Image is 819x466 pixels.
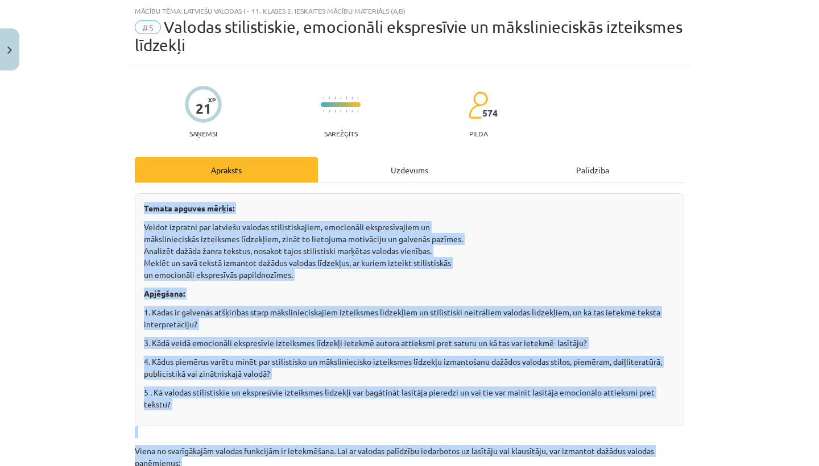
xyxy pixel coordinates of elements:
[334,110,336,113] img: icon-short-line-57e1e144782c952c97e751825c79c345078a6d821885a25fce030b3d8c18986b.svg
[351,110,353,113] img: icon-short-line-57e1e144782c952c97e751825c79c345078a6d821885a25fce030b3d8c18986b.svg
[346,110,347,113] img: icon-short-line-57e1e144782c952c97e751825c79c345078a6d821885a25fce030b3d8c18986b.svg
[501,157,684,182] div: Palīdzība
[144,306,675,330] p: 1. Kādas ir galvenās atšķirības starp mākslinieciskajiem izteiksmes līdzekļiem un stilistiski nei...
[144,203,234,213] strong: Temata apguves mērķis:
[329,97,330,99] img: icon-short-line-57e1e144782c952c97e751825c79c345078a6d821885a25fce030b3d8c18986b.svg
[469,130,487,138] p: pilda
[135,18,682,55] span: Valodas stilistiskie, emocionāli ekspresīvie un mākslinieciskās izteiksmes līdzekļi
[144,288,185,298] strong: Apjēgšana:
[334,97,336,99] img: icon-short-line-57e1e144782c952c97e751825c79c345078a6d821885a25fce030b3d8c18986b.svg
[357,110,358,113] img: icon-short-line-57e1e144782c952c97e751825c79c345078a6d821885a25fce030b3d8c18986b.svg
[208,97,216,103] span: XP
[135,20,161,34] span: #5
[196,101,212,116] div: 21
[324,130,358,138] p: Sarežģīts
[144,337,675,349] p: 3. Kādā veidā emocionāli ekspresīvie izteiksmes līdzekļi ietekmē autora attieksmi pret saturu un ...
[323,97,324,99] img: icon-short-line-57e1e144782c952c97e751825c79c345078a6d821885a25fce030b3d8c18986b.svg
[144,386,675,410] p: 5 . Kā valodas stilistiskie un ekspresīvie izteiksmes līdzekļi var bagātināt lasītāja pieredzi un...
[340,110,341,113] img: icon-short-line-57e1e144782c952c97e751825c79c345078a6d821885a25fce030b3d8c18986b.svg
[340,97,341,99] img: icon-short-line-57e1e144782c952c97e751825c79c345078a6d821885a25fce030b3d8c18986b.svg
[329,110,330,113] img: icon-short-line-57e1e144782c952c97e751825c79c345078a6d821885a25fce030b3d8c18986b.svg
[482,108,498,118] span: 574
[7,47,12,54] img: icon-close-lesson-0947bae3869378f0d4975bcd49f059093ad1ed9edebbc8119c70593378902aed.svg
[346,97,347,99] img: icon-short-line-57e1e144782c952c97e751825c79c345078a6d821885a25fce030b3d8c18986b.svg
[135,157,318,182] div: Apraksts
[135,7,684,15] div: Mācību tēma: Latviešu valodas i - 11. klases 2. ieskaites mācību materiāls (a,b)
[144,356,675,380] p: 4. Kādus piemērus varētu minēt par stilistisko un māksliniecisko izteiksmes līdzekļu izmantošanu ...
[468,91,488,119] img: students-c634bb4e5e11cddfef0936a35e636f08e4e9abd3cc4e673bd6f9a4125e45ecb1.svg
[185,130,222,138] p: Saņemsi
[351,97,353,99] img: icon-short-line-57e1e144782c952c97e751825c79c345078a6d821885a25fce030b3d8c18986b.svg
[323,110,324,113] img: icon-short-line-57e1e144782c952c97e751825c79c345078a6d821885a25fce030b3d8c18986b.svg
[144,221,675,281] p: Veidot izpratni par latviešu valodas stilistiskajiem, emocionāli ekspresīvajiem un mākslinieciskā...
[318,157,501,182] div: Uzdevums
[357,97,358,99] img: icon-short-line-57e1e144782c952c97e751825c79c345078a6d821885a25fce030b3d8c18986b.svg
